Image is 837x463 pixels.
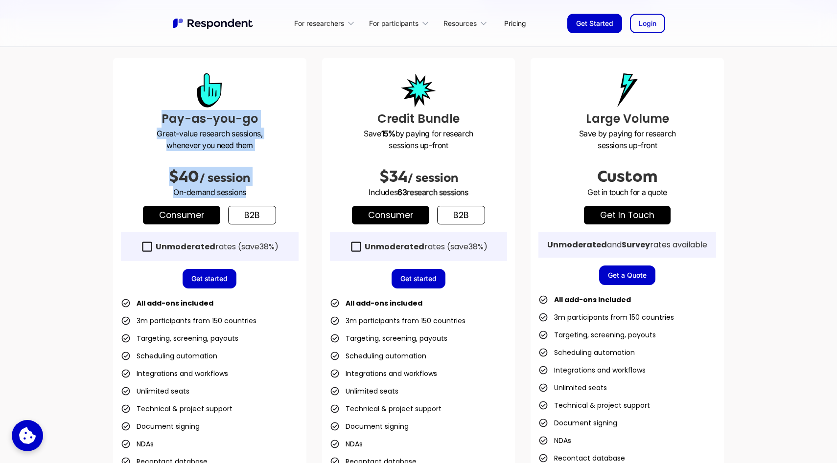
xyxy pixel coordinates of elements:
[369,19,418,28] div: For participants
[156,242,279,252] div: rates (save )
[330,437,363,451] li: NDAs
[365,241,424,252] strong: Unmoderated
[538,128,716,151] p: Save by paying for research sessions up-front
[183,269,236,288] a: Get started
[121,419,200,433] li: Document signing
[259,241,275,252] span: 38%
[330,110,508,128] h3: Credit Bundle
[330,384,398,398] li: Unlimited seats
[121,367,228,380] li: Integrations and workflows
[121,437,154,451] li: NDAs
[199,171,250,185] span: / session
[365,242,488,252] div: rates (save )
[330,367,437,380] li: Integrations and workflows
[172,17,255,30] a: home
[538,328,656,342] li: Targeting, screening, payouts
[330,349,426,363] li: Scheduling automation
[438,12,496,35] div: Resources
[547,239,607,250] strong: Unmoderated
[496,12,534,35] a: Pricing
[407,171,458,185] span: / session
[597,168,657,185] span: Custom
[121,349,217,363] li: Scheduling automation
[538,363,646,377] li: Integrations and workflows
[381,129,395,138] strong: 15%
[538,310,674,324] li: 3m participants from 150 countries
[121,186,299,198] p: On-demand sessions
[352,206,429,224] a: Consumer
[330,402,442,416] li: Technical & project support
[538,434,571,447] li: NDAs
[397,187,407,197] span: 63
[554,295,631,305] strong: All add-ons included
[538,346,635,359] li: Scheduling automation
[228,206,276,224] a: b2b
[599,265,655,285] a: Get a Quote
[364,12,438,35] div: For participants
[121,128,299,151] p: Great-value research sessions, whenever you need them
[169,168,199,185] span: $40
[172,17,255,30] img: Untitled UI logotext
[584,206,671,224] a: get in touch
[121,402,232,416] li: Technical & project support
[330,186,508,198] p: Includes
[538,186,716,198] p: Get in touch for a quote
[289,12,364,35] div: For researchers
[143,206,220,224] a: Consumer
[156,241,215,252] strong: Unmoderated
[443,19,477,28] div: Resources
[468,241,484,252] span: 38%
[137,298,213,308] strong: All add-ons included
[622,239,650,250] strong: Survey
[121,331,238,345] li: Targeting, screening, payouts
[330,331,447,345] li: Targeting, screening, payouts
[121,384,189,398] li: Unlimited seats
[294,19,344,28] div: For researchers
[567,14,622,33] a: Get Started
[547,240,707,250] div: and rates available
[121,314,256,328] li: 3m participants from 150 countries
[630,14,665,33] a: Login
[330,419,409,433] li: Document signing
[538,416,617,430] li: Document signing
[538,110,716,128] h3: Large Volume
[330,314,465,328] li: 3m participants from 150 countries
[346,298,422,308] strong: All add-ons included
[392,269,445,288] a: Get started
[379,168,407,185] span: $34
[437,206,485,224] a: b2b
[407,187,468,197] span: research sessions
[538,398,650,412] li: Technical & project support
[538,381,607,395] li: Unlimited seats
[330,128,508,151] p: Save by paying for research sessions up-front
[121,110,299,128] h3: Pay-as-you-go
